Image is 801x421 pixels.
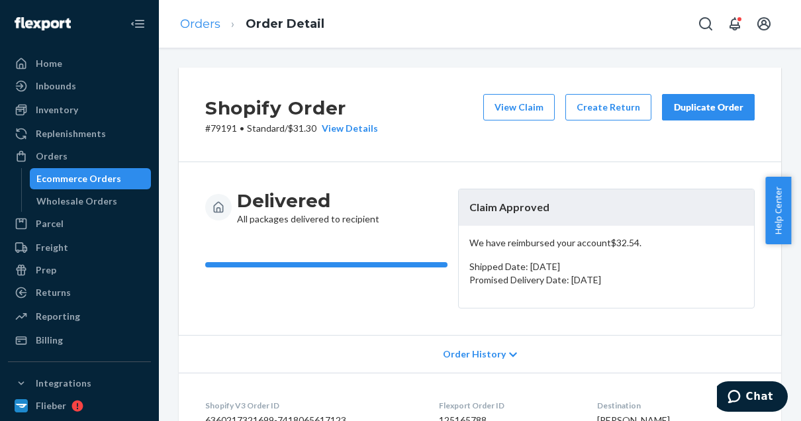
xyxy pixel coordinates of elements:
a: Orders [8,146,151,167]
button: View Details [316,122,378,135]
div: Billing [36,334,63,347]
div: Parcel [36,217,64,230]
button: Create Return [565,94,651,120]
a: Parcel [8,213,151,234]
div: Home [36,57,62,70]
p: # 79191 / $31.30 [205,122,378,135]
dt: Flexport Order ID [439,400,576,411]
a: Inbounds [8,75,151,97]
div: Integrations [36,377,91,390]
div: Ecommerce Orders [36,172,121,185]
h2: Shopify Order [205,94,378,122]
button: Close Navigation [124,11,151,37]
a: Inventory [8,99,151,120]
div: Reporting [36,310,80,323]
p: We have reimbursed your account $32.54 . [469,236,743,250]
div: Freight [36,241,68,254]
a: Prep [8,259,151,281]
a: Reporting [8,306,151,327]
div: Prep [36,263,56,277]
a: Ecommerce Orders [30,168,152,189]
span: • [240,122,244,134]
a: Returns [8,282,151,303]
img: Flexport logo [15,17,71,30]
div: Returns [36,286,71,299]
a: Flieber [8,395,151,416]
span: Order History [443,348,506,361]
button: View Claim [483,94,555,120]
header: Claim Approved [459,189,754,226]
span: Standard [247,122,285,134]
iframe: Opens a widget where you can chat to one of our agents [717,381,788,414]
div: Duplicate Order [673,101,743,114]
div: Replenishments [36,127,106,140]
button: Open Search Box [692,11,719,37]
ol: breadcrumbs [169,5,335,44]
a: Order Detail [246,17,324,31]
a: Replenishments [8,123,151,144]
div: Inventory [36,103,78,117]
dt: Destination [597,400,755,411]
button: Open account menu [751,11,777,37]
a: Freight [8,237,151,258]
button: Help Center [765,177,791,244]
a: Wholesale Orders [30,191,152,212]
p: Shipped Date: [DATE] [469,260,743,273]
a: Home [8,53,151,74]
button: Integrations [8,373,151,394]
div: Inbounds [36,79,76,93]
dt: Shopify V3 Order ID [205,400,418,411]
p: Promised Delivery Date: [DATE] [469,273,743,287]
a: Billing [8,330,151,351]
button: Open notifications [722,11,748,37]
div: Flieber [36,399,66,412]
button: Duplicate Order [662,94,755,120]
a: Orders [180,17,220,31]
div: All packages delivered to recipient [237,189,379,226]
h3: Delivered [237,189,379,212]
div: Orders [36,150,68,163]
div: Wholesale Orders [36,195,117,208]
